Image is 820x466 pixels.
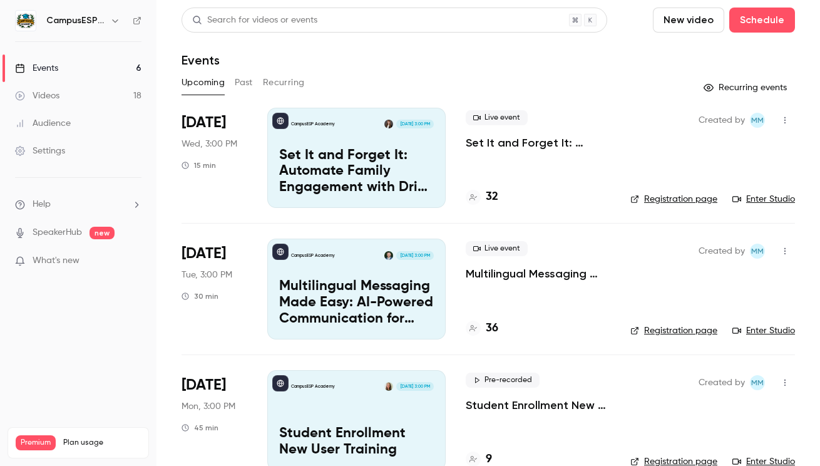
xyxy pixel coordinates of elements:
[33,198,51,211] span: Help
[653,8,724,33] button: New video
[630,324,717,337] a: Registration page
[182,108,247,208] div: Oct 8 Wed, 3:00 PM (America/New York)
[751,113,764,128] span: MM
[699,244,745,259] span: Created by
[396,382,433,391] span: [DATE] 3:00 PM
[15,90,59,102] div: Videos
[729,8,795,33] button: Schedule
[732,193,795,205] a: Enter Studio
[486,320,498,337] h4: 36
[182,53,220,68] h1: Events
[15,145,65,157] div: Settings
[182,291,218,301] div: 30 min
[384,382,393,391] img: Mairin Matthews
[751,375,764,390] span: MM
[182,375,226,395] span: [DATE]
[466,110,528,125] span: Live event
[192,14,317,27] div: Search for videos or events
[466,135,610,150] a: Set It and Forget It: Automate Family Engagement with Drip Text Messages
[235,73,253,93] button: Past
[15,117,71,130] div: Audience
[279,279,434,327] p: Multilingual Messaging Made Easy: AI-Powered Communication for Spanish-Speaking Families
[182,269,232,281] span: Tue, 3:00 PM
[182,138,237,150] span: Wed, 3:00 PM
[16,435,56,450] span: Premium
[182,160,216,170] div: 15 min
[466,189,498,205] a: 32
[182,423,218,433] div: 45 min
[486,189,498,205] h4: 32
[750,375,765,390] span: Mairin Matthews
[279,426,434,458] p: Student Enrollment New User Training
[90,227,115,239] span: new
[182,239,247,339] div: Oct 14 Tue, 3:00 PM (America/New York)
[279,148,434,196] p: Set It and Forget It: Automate Family Engagement with Drip Text Messages
[291,252,335,259] p: CampusESP Academy
[396,251,433,260] span: [DATE] 3:00 PM
[182,73,225,93] button: Upcoming
[16,11,36,31] img: CampusESP Academy
[46,14,105,27] h6: CampusESP Academy
[466,320,498,337] a: 36
[751,244,764,259] span: MM
[699,113,745,128] span: Created by
[63,438,141,448] span: Plan usage
[182,400,235,413] span: Mon, 3:00 PM
[267,239,446,339] a: Multilingual Messaging Made Easy: AI-Powered Communication for Spanish-Speaking FamiliesCampusESP...
[182,244,226,264] span: [DATE]
[699,375,745,390] span: Created by
[291,121,335,127] p: CampusESP Academy
[466,241,528,256] span: Live event
[732,324,795,337] a: Enter Studio
[466,398,610,413] a: Student Enrollment New User Training
[466,266,610,281] a: Multilingual Messaging Made Easy: AI-Powered Communication for Spanish-Speaking Families
[630,193,717,205] a: Registration page
[33,254,79,267] span: What's new
[384,251,393,260] img: Albert Perera
[15,198,141,211] li: help-dropdown-opener
[291,383,335,390] p: CampusESP Academy
[15,62,58,75] div: Events
[750,244,765,259] span: Mairin Matthews
[384,120,393,128] img: Rebecca McCrory
[263,73,305,93] button: Recurring
[396,120,433,128] span: [DATE] 3:00 PM
[466,373,540,388] span: Pre-recorded
[126,256,141,267] iframe: Noticeable Trigger
[33,226,82,239] a: SpeakerHub
[750,113,765,128] span: Mairin Matthews
[267,108,446,208] a: Set It and Forget It: Automate Family Engagement with Drip Text MessagesCampusESP AcademyRebecca ...
[182,113,226,133] span: [DATE]
[698,78,795,98] button: Recurring events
